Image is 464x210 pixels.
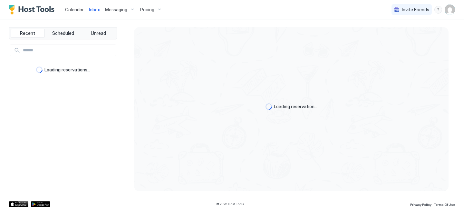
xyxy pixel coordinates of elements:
[9,5,57,15] a: Host Tools Logo
[65,6,84,13] a: Calendar
[52,30,74,36] span: Scheduled
[91,30,106,36] span: Unread
[434,6,442,14] div: menu
[140,7,154,13] span: Pricing
[11,29,45,38] button: Recent
[9,27,117,39] div: tab-group
[402,7,429,13] span: Invite Friends
[65,7,84,12] span: Calendar
[434,201,455,207] a: Terms Of Use
[36,67,43,73] div: loading
[89,6,100,13] a: Inbox
[216,202,244,206] span: © 2025 Host Tools
[20,45,116,56] input: Input Field
[81,29,115,38] button: Unread
[9,201,28,207] a: App Store
[266,103,272,110] div: loading
[410,201,431,207] a: Privacy Policy
[31,201,50,207] a: Google Play Store
[89,7,100,12] span: Inbox
[105,7,127,13] span: Messaging
[44,67,90,73] span: Loading reservations...
[410,203,431,206] span: Privacy Policy
[20,30,35,36] span: Recent
[434,203,455,206] span: Terms Of Use
[445,5,455,15] div: User profile
[274,104,317,110] span: Loading reservation...
[46,29,80,38] button: Scheduled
